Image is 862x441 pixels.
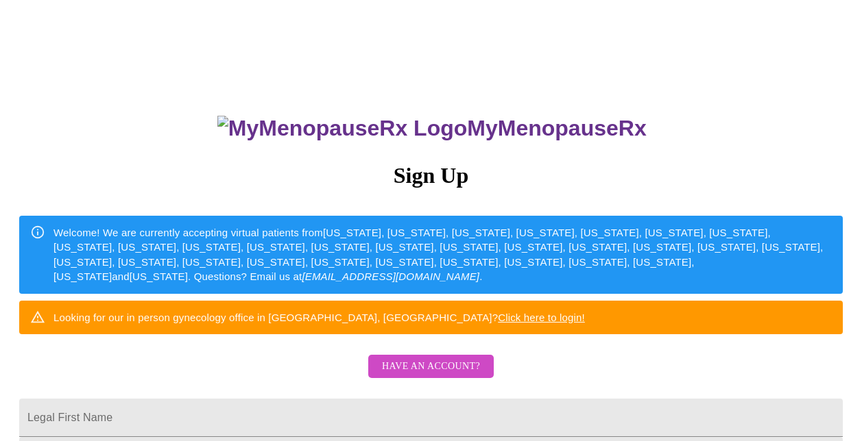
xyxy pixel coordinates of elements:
[53,220,832,290] div: Welcome! We are currently accepting virtual patients from [US_STATE], [US_STATE], [US_STATE], [US...
[365,370,497,381] a: Have an account?
[217,116,467,141] img: MyMenopauseRx Logo
[382,358,480,375] span: Have an account?
[302,270,479,282] em: [EMAIL_ADDRESS][DOMAIN_NAME]
[53,305,585,330] div: Looking for our in person gynecology office in [GEOGRAPHIC_DATA], [GEOGRAPHIC_DATA]?
[498,312,585,323] a: Click here to login!
[19,163,843,188] h3: Sign Up
[21,116,843,141] h3: MyMenopauseRx
[368,355,494,379] button: Have an account?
